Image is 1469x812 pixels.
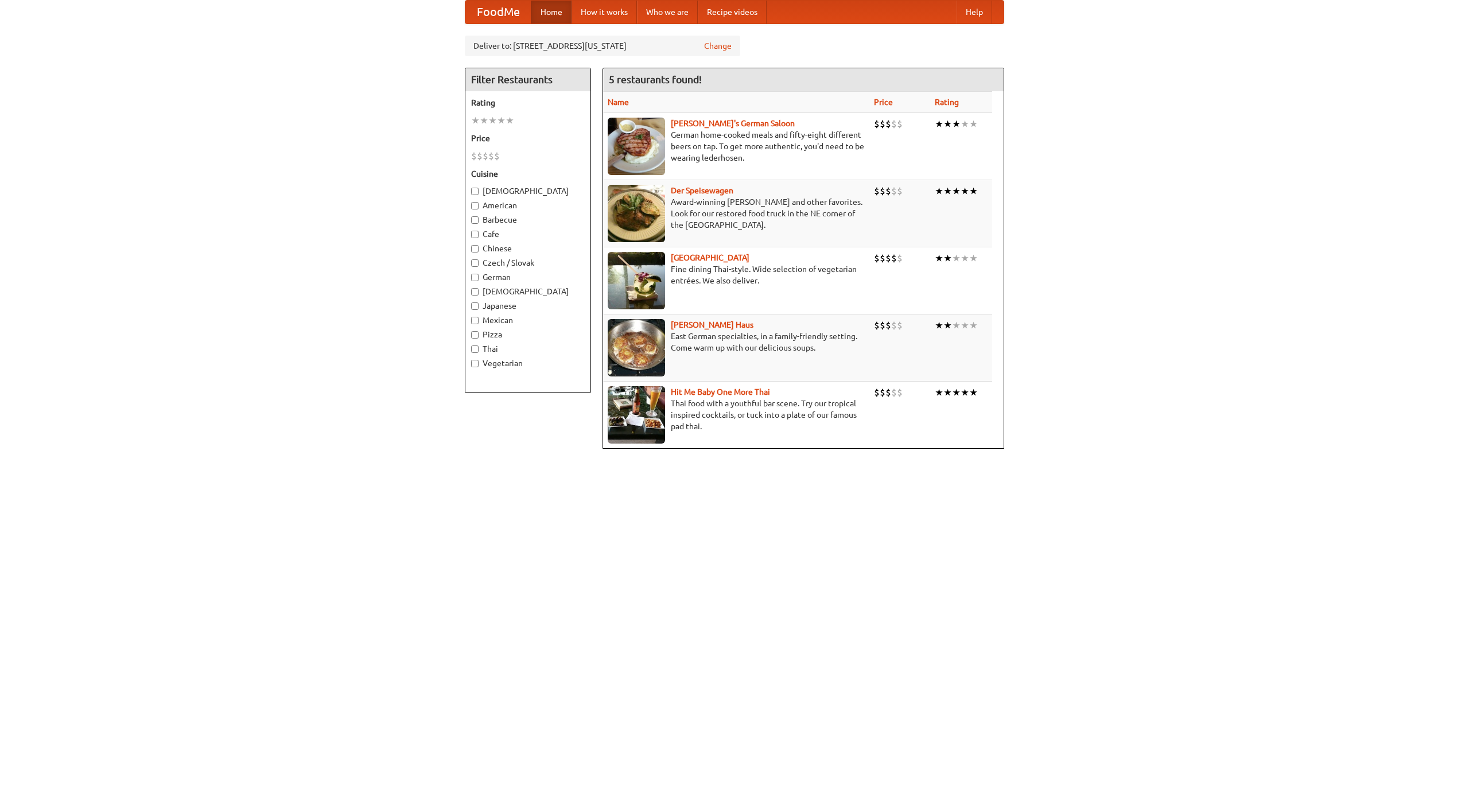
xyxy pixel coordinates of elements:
h5: Rating [471,97,585,108]
label: German [471,271,585,283]
li: ★ [961,118,969,130]
label: Czech / Slovak [471,257,585,269]
li: $ [897,386,903,399]
img: kohlhaus.jpg [608,319,665,376]
p: East German specialties, in a family-friendly setting. Come warm up with our delicious soups. [608,331,865,353]
input: Japanese [471,302,479,310]
li: ★ [969,319,978,332]
label: Pizza [471,329,585,340]
input: Barbecue [471,216,479,224]
label: Japanese [471,300,585,312]
a: [PERSON_NAME] Haus [671,320,753,329]
ng-pluralize: 5 restaurants found! [609,74,702,85]
a: Recipe videos [698,1,767,24]
li: ★ [952,252,961,265]
img: satay.jpg [608,252,665,309]
li: $ [874,386,880,399]
input: [DEMOGRAPHIC_DATA] [471,188,479,195]
li: $ [880,185,885,197]
h5: Cuisine [471,168,585,180]
input: Vegetarian [471,360,479,367]
li: $ [483,150,488,162]
li: $ [477,150,483,162]
a: Rating [935,98,959,107]
li: $ [891,252,897,265]
li: $ [488,150,494,162]
li: $ [897,118,903,130]
img: esthers.jpg [608,118,665,175]
input: Mexican [471,317,479,324]
a: Who we are [637,1,698,24]
li: ★ [935,118,943,130]
p: Fine dining Thai-style. Wide selection of vegetarian entrées. We also deliver. [608,263,865,286]
input: Cafe [471,231,479,238]
div: Deliver to: [STREET_ADDRESS][US_STATE] [465,36,740,56]
li: $ [885,118,891,130]
li: $ [880,386,885,399]
input: [DEMOGRAPHIC_DATA] [471,288,479,296]
li: ★ [943,118,952,130]
p: Award-winning [PERSON_NAME] and other favorites. Look for our restored food truck in the NE corne... [608,196,865,231]
li: ★ [969,386,978,399]
a: Help [957,1,992,24]
label: Cafe [471,228,585,240]
img: speisewagen.jpg [608,185,665,242]
li: ★ [952,386,961,399]
li: $ [494,150,500,162]
li: $ [885,185,891,197]
b: [PERSON_NAME]'s German Saloon [671,119,795,128]
h4: Filter Restaurants [465,68,590,91]
a: Hit Me Baby One More Thai [671,387,770,397]
input: Thai [471,345,479,353]
li: ★ [935,386,943,399]
li: $ [880,252,885,265]
input: Pizza [471,331,479,339]
a: Name [608,98,629,107]
li: ★ [961,252,969,265]
li: ★ [969,252,978,265]
li: $ [891,118,897,130]
li: ★ [935,252,943,265]
li: ★ [952,185,961,197]
a: Change [704,40,732,52]
li: $ [874,252,880,265]
img: babythai.jpg [608,386,665,444]
li: $ [891,185,897,197]
li: $ [897,185,903,197]
a: [GEOGRAPHIC_DATA] [671,253,749,262]
label: [DEMOGRAPHIC_DATA] [471,185,585,197]
li: ★ [480,114,488,127]
label: American [471,200,585,211]
label: [DEMOGRAPHIC_DATA] [471,286,585,297]
label: Thai [471,343,585,355]
li: $ [897,319,903,332]
label: Mexican [471,314,585,326]
input: Chinese [471,245,479,252]
li: $ [885,252,891,265]
li: $ [471,150,477,162]
input: American [471,202,479,209]
li: $ [874,118,880,130]
li: ★ [943,185,952,197]
p: Thai food with a youthful bar scene. Try our tropical inspired cocktails, or tuck into a plate of... [608,398,865,432]
li: $ [885,319,891,332]
h5: Price [471,133,585,144]
label: Vegetarian [471,358,585,369]
li: $ [891,319,897,332]
li: $ [880,319,885,332]
li: ★ [952,118,961,130]
li: ★ [943,386,952,399]
li: ★ [943,252,952,265]
li: $ [897,252,903,265]
a: Home [531,1,572,24]
a: Der Speisewagen [671,186,733,195]
li: ★ [969,118,978,130]
a: Price [874,98,893,107]
li: ★ [952,319,961,332]
li: ★ [488,114,497,127]
li: ★ [935,185,943,197]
